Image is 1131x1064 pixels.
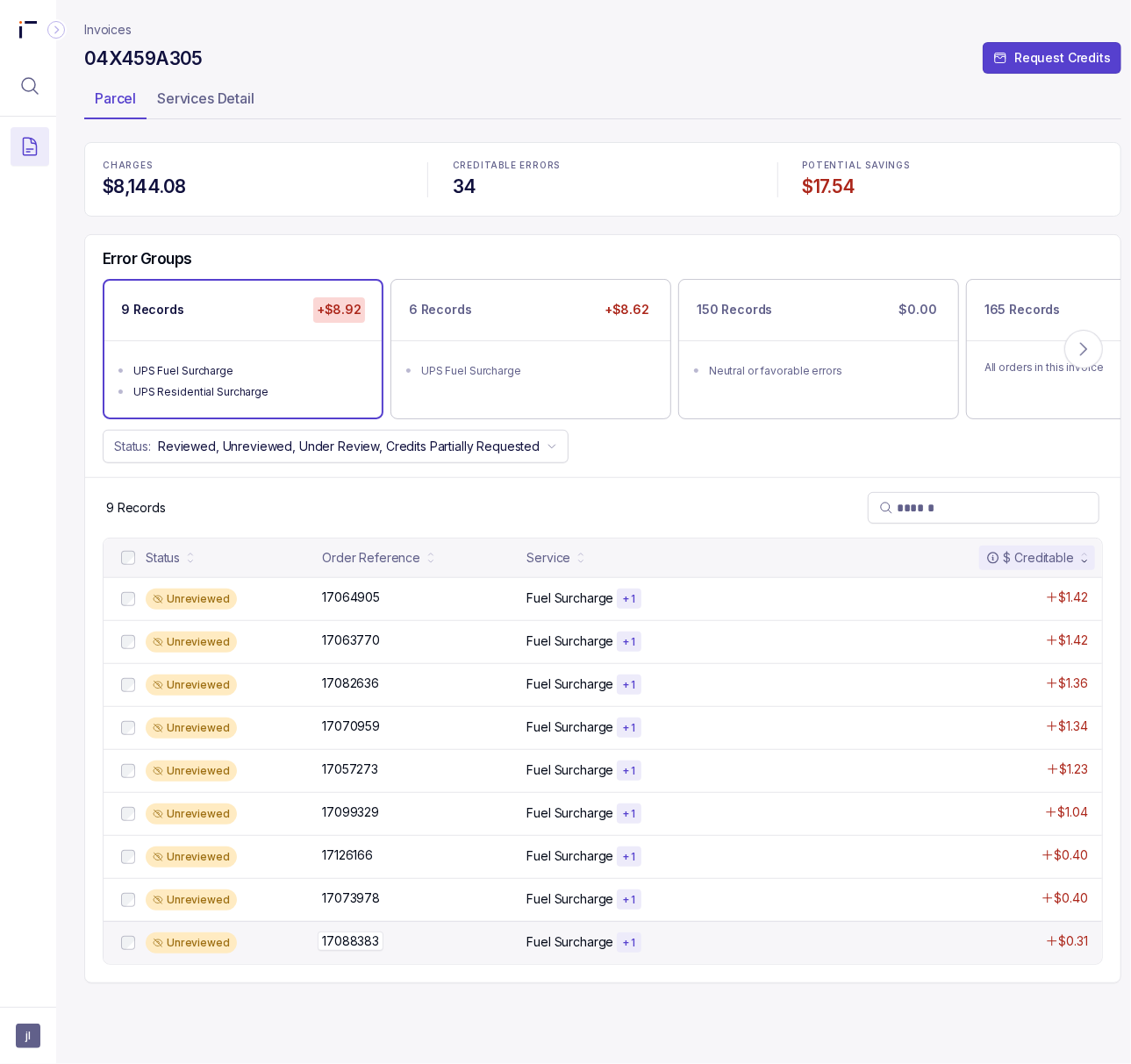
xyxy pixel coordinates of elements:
[121,635,135,649] input: checkbox-checkbox
[121,850,135,864] input: checkbox-checkbox
[453,161,753,171] p: CREDITABLE ERRORS
[84,21,132,39] nav: breadcrumb
[622,850,635,864] p: + 1
[1059,589,1088,606] p: $1.42
[896,297,941,322] p: $0.00
[147,84,265,119] li: Tab Services Detail
[526,804,613,822] p: Fuel Surcharge
[322,761,378,778] p: 17057273
[121,678,135,692] input: checkbox-checkbox
[709,362,939,380] div: Neutral or favorable errors
[622,635,635,649] p: + 1
[146,589,237,610] div: Unreviewed
[322,675,379,692] p: 17082636
[622,764,635,778] p: + 1
[1055,846,1088,864] p: $0.40
[84,46,203,71] h4: 04X459A305
[103,175,403,199] h4: $8,144.08
[146,761,237,782] div: Unreviewed
[133,362,363,380] div: UPS Fuel Surcharge
[322,549,420,567] div: Order Reference
[103,249,192,268] h5: Error Groups
[121,721,135,735] input: checkbox-checkbox
[526,890,613,908] p: Fuel Surcharge
[103,161,403,171] p: CHARGES
[803,161,1103,171] p: POTENTIAL SAVINGS
[121,936,135,950] input: checkbox-checkbox
[526,589,613,607] p: Fuel Surcharge
[157,88,254,109] p: Services Detail
[322,846,373,864] p: 17126166
[622,592,635,606] p: + 1
[984,301,1060,318] p: 165 Records
[146,932,237,953] div: Unreviewed
[318,932,383,951] p: 17088383
[121,551,135,565] input: checkbox-checkbox
[106,499,166,517] div: Remaining page entries
[1060,761,1088,778] p: $1.23
[1055,889,1088,907] p: $0.40
[1059,932,1088,950] p: $0.31
[1059,718,1088,735] p: $1.34
[622,936,635,950] p: + 1
[11,67,49,105] button: Menu Icon Button MagnifyingGlassIcon
[133,383,363,401] div: UPS Residential Surcharge
[986,549,1074,567] div: $ Creditable
[322,718,380,735] p: 17070959
[95,88,136,109] p: Parcel
[526,549,570,567] div: Service
[453,175,753,199] h4: 34
[526,847,613,865] p: Fuel Surcharge
[103,430,569,463] button: Status:Reviewed, Unreviewed, Under Review, Credits Partially Requested
[622,721,635,735] p: + 1
[1059,632,1088,649] p: $1.42
[121,592,135,606] input: checkbox-checkbox
[1058,803,1088,821] p: $1.04
[601,297,653,322] p: +$8.62
[146,632,237,653] div: Unreviewed
[622,807,635,821] p: + 1
[526,761,613,779] p: Fuel Surcharge
[146,889,237,910] div: Unreviewed
[322,803,379,821] p: 17099329
[697,301,772,318] p: 150 Records
[121,893,135,907] input: checkbox-checkbox
[803,175,1103,199] h4: $17.54
[409,301,472,318] p: 6 Records
[46,19,67,40] div: Collapse Icon
[146,718,237,739] div: Unreviewed
[84,84,1121,119] ul: Tab Group
[16,1024,40,1048] button: User initials
[622,678,635,692] p: + 1
[526,632,613,650] p: Fuel Surcharge
[313,297,365,322] p: +$8.92
[526,718,613,736] p: Fuel Surcharge
[526,933,613,951] p: Fuel Surcharge
[421,362,651,380] div: UPS Fuel Surcharge
[84,21,132,39] a: Invoices
[1014,49,1111,67] p: Request Credits
[114,438,151,455] p: Status:
[146,675,237,696] div: Unreviewed
[146,549,180,567] div: Status
[11,127,49,166] button: Menu Icon Button DocumentTextIcon
[121,764,135,778] input: checkbox-checkbox
[526,675,613,693] p: Fuel Surcharge
[1059,675,1088,692] p: $1.36
[121,301,184,318] p: 9 Records
[121,807,135,821] input: checkbox-checkbox
[322,632,380,649] p: 17063770
[84,84,147,119] li: Tab Parcel
[322,589,380,606] p: 17064905
[622,893,635,907] p: + 1
[322,889,380,907] p: 17073978
[158,438,540,455] p: Reviewed, Unreviewed, Under Review, Credits Partially Requested
[983,42,1121,74] button: Request Credits
[146,803,237,825] div: Unreviewed
[106,499,166,517] p: 9 Records
[146,846,237,868] div: Unreviewed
